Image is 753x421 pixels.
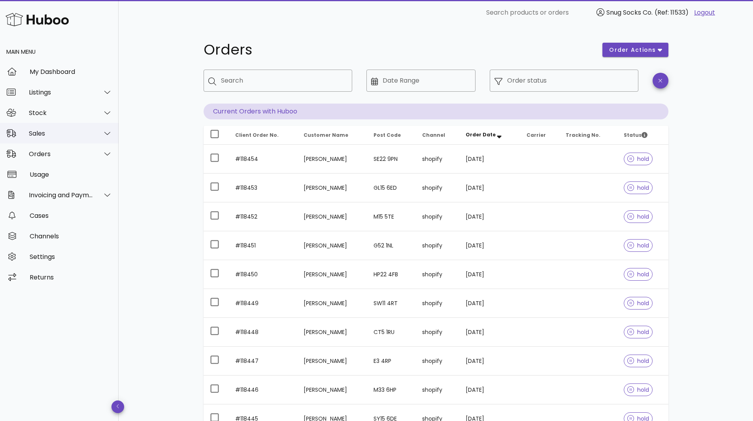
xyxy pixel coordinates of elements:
[297,126,367,145] th: Customer Name
[297,174,367,202] td: [PERSON_NAME]
[229,347,297,376] td: #118447
[367,318,416,347] td: CT5 1RU
[304,132,348,138] span: Customer Name
[559,126,617,145] th: Tracking No.
[627,243,649,248] span: hold
[416,231,459,260] td: shopify
[606,8,653,17] span: Snug Socks Co.
[367,347,416,376] td: E3 4RP
[459,260,520,289] td: [DATE]
[367,174,416,202] td: GL15 6ED
[416,347,459,376] td: shopify
[297,145,367,174] td: [PERSON_NAME]
[204,43,593,57] h1: Orders
[416,202,459,231] td: shopify
[416,174,459,202] td: shopify
[229,260,297,289] td: #118450
[627,272,649,277] span: hold
[627,329,649,335] span: hold
[204,104,668,119] p: Current Orders with Huboo
[624,132,647,138] span: Status
[655,8,689,17] span: (Ref: 11533)
[367,231,416,260] td: G52 1NL
[416,145,459,174] td: shopify
[416,289,459,318] td: shopify
[627,214,649,219] span: hold
[627,358,649,364] span: hold
[30,232,112,240] div: Channels
[602,43,668,57] button: order actions
[416,260,459,289] td: shopify
[694,8,715,17] a: Logout
[416,126,459,145] th: Channel
[29,150,93,158] div: Orders
[459,145,520,174] td: [DATE]
[229,289,297,318] td: #118449
[297,376,367,404] td: [PERSON_NAME]
[367,260,416,289] td: HP22 4FB
[29,130,93,137] div: Sales
[466,131,496,138] span: Order Date
[422,132,445,138] span: Channel
[459,376,520,404] td: [DATE]
[6,11,69,28] img: Huboo Logo
[416,318,459,347] td: shopify
[229,202,297,231] td: #118452
[416,376,459,404] td: shopify
[367,145,416,174] td: SE22 9PN
[297,347,367,376] td: [PERSON_NAME]
[229,318,297,347] td: #118448
[566,132,600,138] span: Tracking No.
[229,231,297,260] td: #118451
[459,231,520,260] td: [DATE]
[229,126,297,145] th: Client Order No.
[627,185,649,191] span: hold
[235,132,279,138] span: Client Order No.
[617,126,668,145] th: Status
[459,289,520,318] td: [DATE]
[229,174,297,202] td: #118453
[297,231,367,260] td: [PERSON_NAME]
[627,300,649,306] span: hold
[29,109,93,117] div: Stock
[30,212,112,219] div: Cases
[459,347,520,376] td: [DATE]
[297,202,367,231] td: [PERSON_NAME]
[30,68,112,76] div: My Dashboard
[527,132,546,138] span: Carrier
[229,145,297,174] td: #118454
[30,253,112,261] div: Settings
[297,318,367,347] td: [PERSON_NAME]
[367,202,416,231] td: M15 5TE
[367,289,416,318] td: SW11 4RT
[627,387,649,393] span: hold
[297,289,367,318] td: [PERSON_NAME]
[459,126,520,145] th: Order Date: Sorted descending. Activate to remove sorting.
[459,318,520,347] td: [DATE]
[367,376,416,404] td: M33 6HP
[459,174,520,202] td: [DATE]
[297,260,367,289] td: [PERSON_NAME]
[374,132,401,138] span: Post Code
[367,126,416,145] th: Post Code
[29,191,93,199] div: Invoicing and Payments
[229,376,297,404] td: #118446
[30,274,112,281] div: Returns
[609,46,656,54] span: order actions
[520,126,559,145] th: Carrier
[627,156,649,162] span: hold
[459,202,520,231] td: [DATE]
[30,171,112,178] div: Usage
[29,89,93,96] div: Listings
